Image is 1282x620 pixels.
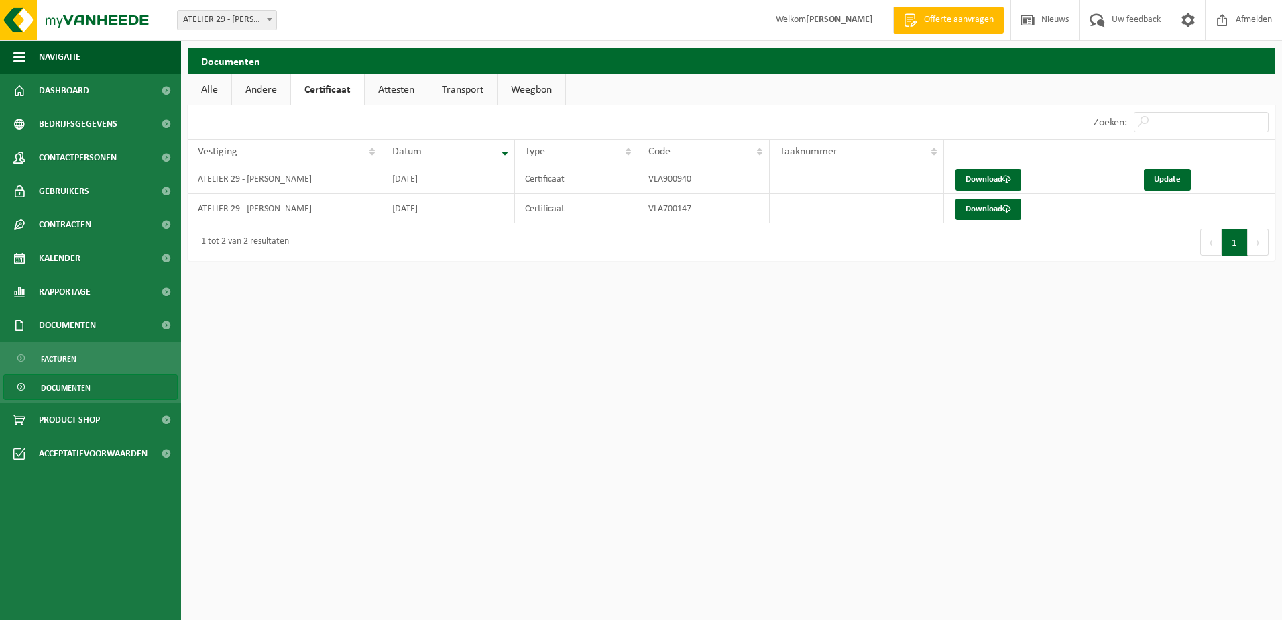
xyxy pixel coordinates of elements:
[638,164,770,194] td: VLA900940
[39,74,89,107] span: Dashboard
[232,74,290,105] a: Andere
[955,169,1021,191] a: Download
[525,146,545,157] span: Type
[638,194,770,223] td: VLA700147
[39,174,89,208] span: Gebruikers
[955,199,1021,220] a: Download
[648,146,671,157] span: Code
[39,40,80,74] span: Navigatie
[188,194,382,223] td: ATELIER 29 - [PERSON_NAME]
[178,11,276,30] span: ATELIER 29 - HEULE
[1200,229,1222,256] button: Previous
[365,74,428,105] a: Attesten
[41,375,91,401] span: Documenten
[382,164,515,194] td: [DATE]
[177,10,277,30] span: ATELIER 29 - HEULE
[806,15,873,25] strong: [PERSON_NAME]
[39,208,91,242] span: Contracten
[1248,229,1269,256] button: Next
[188,164,382,194] td: ATELIER 29 - [PERSON_NAME]
[39,403,100,437] span: Product Shop
[39,242,80,275] span: Kalender
[39,141,117,174] span: Contactpersonen
[39,107,117,141] span: Bedrijfsgegevens
[1144,169,1191,191] a: Update
[893,7,1004,34] a: Offerte aanvragen
[428,74,497,105] a: Transport
[1094,117,1127,128] label: Zoeken:
[3,346,178,371] a: Facturen
[515,164,638,194] td: Certificaat
[291,74,364,105] a: Certificaat
[41,346,76,372] span: Facturen
[780,146,837,157] span: Taaknummer
[39,275,91,309] span: Rapportage
[194,230,289,254] div: 1 tot 2 van 2 resultaten
[1222,229,1248,256] button: 1
[188,74,231,105] a: Alle
[198,146,237,157] span: Vestiging
[498,74,565,105] a: Weegbon
[39,437,148,470] span: Acceptatievoorwaarden
[921,13,997,27] span: Offerte aanvragen
[515,194,638,223] td: Certificaat
[382,194,515,223] td: [DATE]
[392,146,422,157] span: Datum
[188,48,1275,74] h2: Documenten
[3,374,178,400] a: Documenten
[39,309,96,342] span: Documenten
